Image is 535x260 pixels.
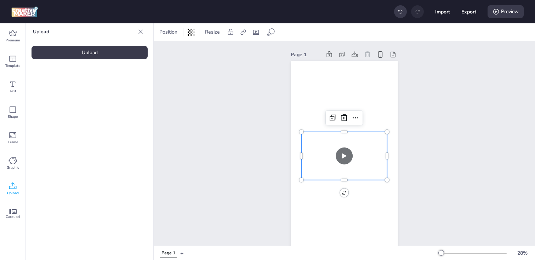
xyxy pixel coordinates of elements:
[7,190,19,196] span: Upload
[158,28,179,36] span: Position
[291,51,321,58] div: Page 1
[156,247,180,259] div: Tabs
[6,214,20,220] span: Carousel
[161,250,175,256] div: Page 1
[435,4,450,19] button: Import
[180,247,184,259] button: +
[32,46,148,59] div: Upload
[10,88,16,94] span: Text
[7,165,19,171] span: Graphic
[6,37,20,43] span: Premium
[5,63,20,69] span: Template
[461,4,476,19] button: Export
[11,6,38,17] img: logo Creative Maker
[204,28,221,36] span: Resize
[514,249,531,257] div: 28 %
[488,5,524,18] div: Preview
[8,114,18,120] span: Shape
[8,139,18,145] span: Frame
[33,23,135,40] p: Upload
